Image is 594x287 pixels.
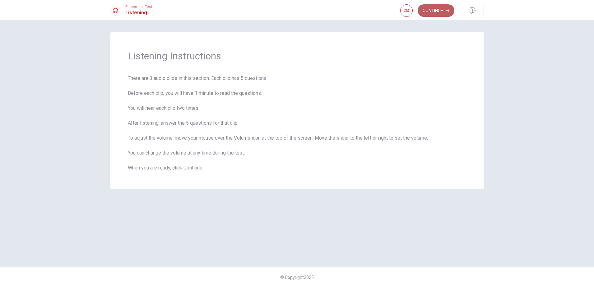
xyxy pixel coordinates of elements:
[125,5,152,9] span: Placement Test
[280,275,314,280] span: © Copyright 2025
[125,9,152,16] h1: Listening
[418,4,454,17] button: Continue
[128,75,466,172] span: There are 3 audio clips in this section. Each clip has 5 questions. Before each clip, you will ha...
[128,50,466,62] span: Listening Instructions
